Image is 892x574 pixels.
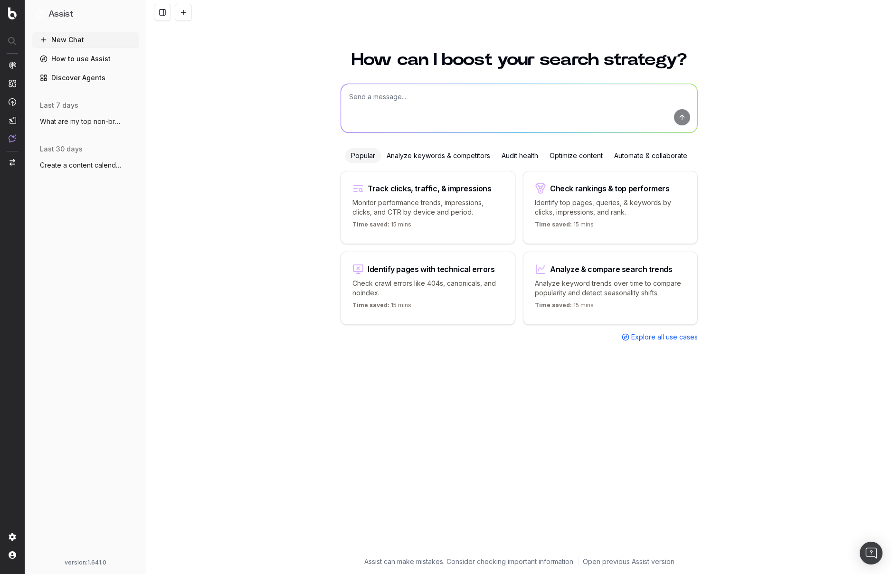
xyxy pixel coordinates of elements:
span: last 7 days [40,101,78,110]
p: 15 mins [535,221,594,232]
a: Discover Agents [32,70,139,85]
img: Botify logo [8,7,17,19]
img: Assist [36,9,45,19]
button: Create a content calendar using trends & [32,158,139,173]
p: 15 mins [352,301,411,313]
button: Assist [36,8,135,21]
img: Intelligence [9,79,16,87]
span: Time saved: [352,221,389,228]
p: 15 mins [535,301,594,313]
div: Analyze & compare search trends [550,265,673,273]
div: Automate & collaborate [608,148,693,163]
img: Setting [9,533,16,541]
img: Analytics [9,61,16,69]
img: My account [9,551,16,559]
p: Check crawl errors like 404s, canonicals, and noindex. [352,279,503,298]
span: Time saved: [535,221,572,228]
img: Studio [9,116,16,124]
span: Time saved: [352,301,389,309]
span: Time saved: [535,301,572,309]
div: Open Intercom Messenger [860,542,883,565]
span: Create a content calendar using trends & [40,160,123,170]
img: Assist [9,134,16,142]
a: Open previous Assist version [583,557,674,566]
div: Optimize content [544,148,608,163]
button: What are my top non-branded keywords? [32,114,139,129]
a: How to use Assist [32,51,139,66]
div: version: 1.641.0 [36,559,135,566]
div: Track clicks, traffic, & impressions [368,185,492,192]
img: Activation [9,98,16,106]
span: Explore all use cases [631,332,698,342]
h1: Assist [48,8,73,21]
h1: How can I boost your search strategy? [341,51,698,68]
p: Analyze keyword trends over time to compare popularity and detect seasonality shifts. [535,279,686,298]
a: Explore all use cases [622,332,698,342]
div: Audit health [496,148,544,163]
span: last 30 days [40,144,83,154]
div: Identify pages with technical errors [368,265,495,273]
button: New Chat [32,32,139,47]
div: Check rankings & top performers [550,185,670,192]
p: Assist can make mistakes. Consider checking important information. [364,557,575,566]
p: Identify top pages, queries, & keywords by clicks, impressions, and rank. [535,198,686,217]
div: Popular [345,148,381,163]
div: Analyze keywords & competitors [381,148,496,163]
p: Monitor performance trends, impressions, clicks, and CTR by device and period. [352,198,503,217]
span: What are my top non-branded keywords? [40,117,123,126]
img: Switch project [9,159,15,166]
p: 15 mins [352,221,411,232]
